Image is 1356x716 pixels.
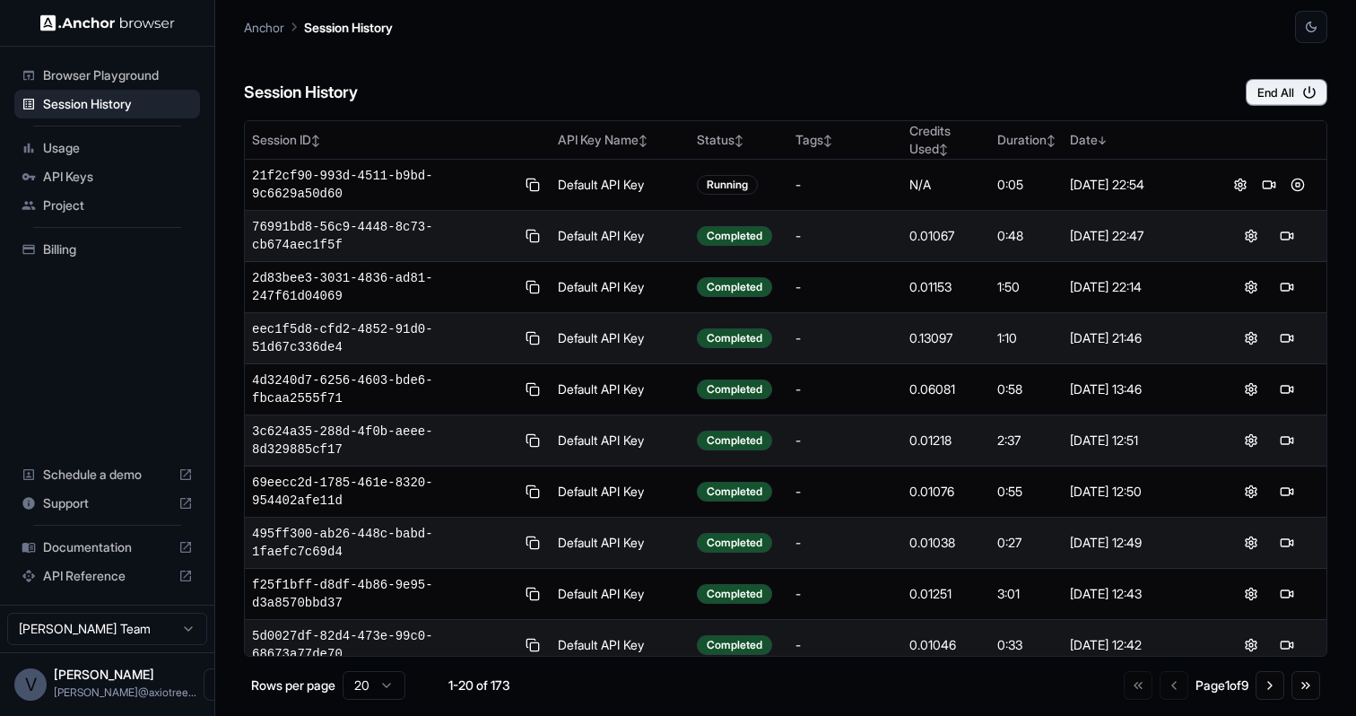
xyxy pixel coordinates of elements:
p: Anchor [244,18,284,37]
div: V [14,668,47,701]
div: 0.01218 [909,432,984,450]
span: ↕ [939,143,948,156]
div: 0.01076 [909,483,984,501]
span: Browser Playground [43,66,193,84]
div: [DATE] 22:47 [1070,227,1204,245]
div: 1-20 of 173 [434,677,524,694]
td: Default API Key [551,620,691,671]
td: Default API Key [551,467,691,518]
div: Duration [997,131,1056,149]
div: 0:33 [997,636,1056,654]
span: 495ff300-ab26-448c-babd-1faefc7c69d4 [252,525,516,561]
p: Session History [304,18,393,37]
div: - [795,534,895,552]
td: Default API Key [551,518,691,569]
div: - [795,483,895,501]
td: Default API Key [551,415,691,467]
span: 69eecc2d-1785-461e-8320-954402afe11d [252,474,516,510]
div: API Reference [14,562,200,590]
div: [DATE] 22:14 [1070,278,1204,296]
div: 0:48 [997,227,1056,245]
span: Usage [43,139,193,157]
div: 0.13097 [909,329,984,347]
div: Schedule a demo [14,460,200,489]
span: ↕ [639,134,648,147]
span: 3c624a35-288d-4f0b-aeee-8d329885cf17 [252,423,516,458]
span: 2d83bee3-3031-4836-ad81-247f61d04069 [252,269,516,305]
div: 0.06081 [909,380,984,398]
div: Completed [697,635,772,655]
h6: Session History [244,80,358,106]
div: 0.01251 [909,585,984,603]
div: Completed [697,277,772,297]
td: Default API Key [551,262,691,313]
div: - [795,585,895,603]
span: API Keys [43,168,193,186]
div: Session ID [252,131,543,149]
td: Default API Key [551,160,691,211]
span: 21f2cf90-993d-4511-b9bd-9c6629a50d60 [252,167,516,203]
div: Support [14,489,200,518]
div: - [795,636,895,654]
p: Rows per page [251,677,335,694]
span: Billing [43,240,193,258]
span: Project [43,196,193,214]
span: Documentation [43,538,171,556]
div: 0.01067 [909,227,984,245]
div: N/A [909,176,984,194]
span: Session History [43,95,193,113]
div: Browser Playground [14,61,200,90]
div: 1:10 [997,329,1056,347]
span: Support [43,494,171,512]
span: eec1f5d8-cfd2-4852-91d0-51d67c336de4 [252,320,516,356]
div: Usage [14,134,200,162]
td: Default API Key [551,364,691,415]
div: Completed [697,533,772,553]
div: 0.01153 [909,278,984,296]
div: Completed [697,431,772,450]
div: - [795,278,895,296]
span: ↕ [1047,134,1056,147]
div: [DATE] 12:51 [1070,432,1204,450]
span: 76991bd8-56c9-4448-8c73-cb674aec1f5f [252,218,516,254]
span: ↕ [823,134,832,147]
div: [DATE] 22:54 [1070,176,1204,194]
div: Date [1070,131,1204,149]
span: ↕ [734,134,743,147]
div: - [795,432,895,450]
div: 1:50 [997,278,1056,296]
div: Session History [14,90,200,118]
button: End All [1246,79,1327,106]
div: 0:55 [997,483,1056,501]
div: [DATE] 13:46 [1070,380,1204,398]
div: - [795,176,895,194]
span: 5d0027df-82d4-473e-99c0-68673a77de70 [252,627,516,663]
span: API Reference [43,567,171,585]
span: Schedule a demo [43,466,171,484]
div: [DATE] 12:43 [1070,585,1204,603]
div: [DATE] 21:46 [1070,329,1204,347]
div: 0.01038 [909,534,984,552]
span: vipin@axiotree.com [54,685,196,699]
span: ↕ [311,134,320,147]
div: Completed [697,584,772,604]
div: Documentation [14,533,200,562]
td: Default API Key [551,313,691,364]
div: 2:37 [997,432,1056,450]
div: [DATE] 12:49 [1070,534,1204,552]
div: Completed [697,328,772,348]
span: Vipin Tanna [54,667,154,682]
div: 0:05 [997,176,1056,194]
div: Tags [795,131,895,149]
div: Status [697,131,781,149]
div: 0:58 [997,380,1056,398]
div: Completed [697,482,772,502]
div: Page 1 of 9 [1195,677,1248,694]
div: Billing [14,235,200,264]
div: [DATE] 12:42 [1070,636,1204,654]
div: - [795,227,895,245]
div: [DATE] 12:50 [1070,483,1204,501]
div: - [795,329,895,347]
div: Project [14,191,200,220]
div: Credits Used [909,122,984,158]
